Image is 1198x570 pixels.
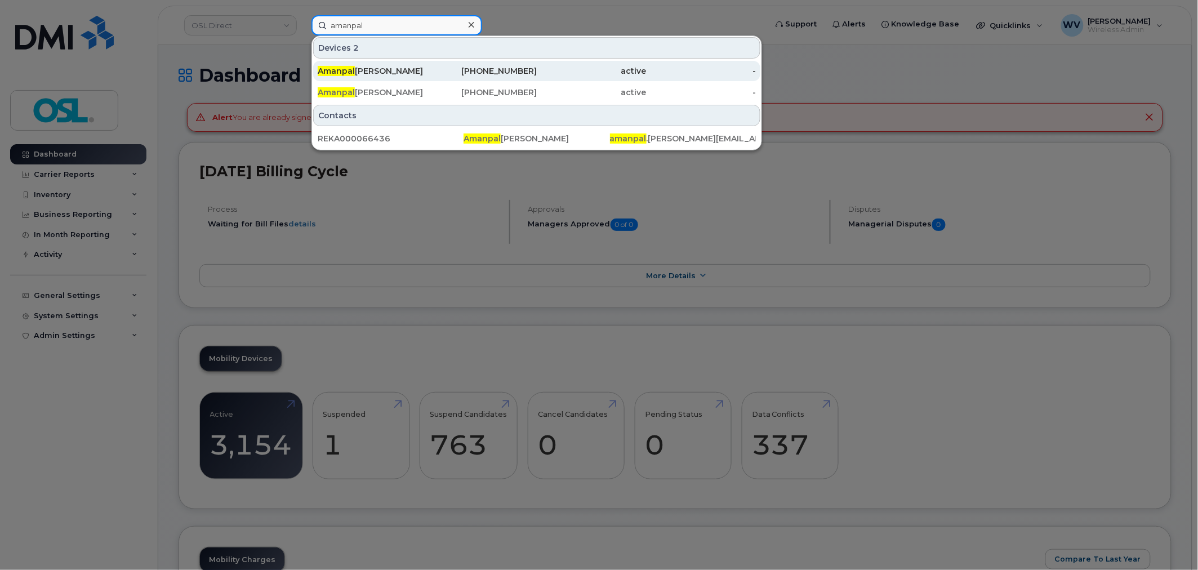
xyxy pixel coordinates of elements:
div: [PHONE_NUMBER] [427,65,537,77]
span: amanpal [610,133,647,144]
div: [PERSON_NAME] [318,65,427,77]
div: - [647,65,756,77]
div: [PHONE_NUMBER] [427,87,537,98]
a: REKA000066436Amanpal[PERSON_NAME]amanpal.[PERSON_NAME][EMAIL_ADDRESS][DOMAIN_NAME] [313,128,760,149]
div: REKA000066436 [318,133,464,144]
div: Contacts [313,105,760,126]
div: active [537,87,647,98]
a: Amanpal[PERSON_NAME][PHONE_NUMBER]active- [313,61,760,81]
a: Amanpal[PERSON_NAME][PHONE_NUMBER]active- [313,82,760,103]
span: 2 [353,42,359,54]
div: active [537,65,647,77]
div: Devices [313,37,760,59]
div: [PERSON_NAME] [318,87,427,98]
span: Amanpal [318,66,355,76]
div: [PERSON_NAME] [464,133,609,144]
div: - [647,87,756,98]
span: Amanpal [318,87,355,97]
div: .[PERSON_NAME][EMAIL_ADDRESS][DOMAIN_NAME] [610,133,756,144]
span: Amanpal [464,133,501,144]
